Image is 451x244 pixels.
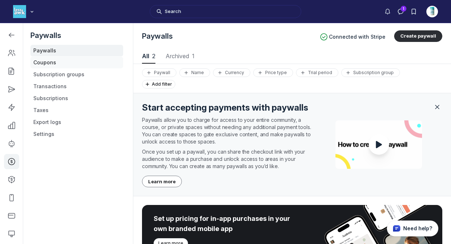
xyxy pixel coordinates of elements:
p: Need help? [403,225,432,232]
span: Connected with Stripe [329,33,385,40]
a: Settings [30,128,123,140]
button: Add filter [142,80,175,89]
a: Coupons [30,57,123,68]
span: 2 [152,52,155,60]
button: Trial period [296,68,338,77]
span: Add filter [152,81,175,87]
button: Less Awkward Hub logo [13,4,36,19]
div: Name [183,70,207,76]
span: 1 [192,52,195,60]
a: Transactions [30,81,123,92]
button: Name [179,68,210,77]
img: Less Awkward Hub logo [13,5,26,18]
button: Paywall [142,68,176,77]
button: Close [432,102,442,112]
a: Taxes [30,104,123,116]
div: Currency [216,70,247,76]
button: Price type [253,68,293,77]
h4: Start accepting payments with paywalls [142,102,308,114]
button: User menu options [426,6,438,17]
h1: Paywalls [142,31,314,41]
a: Export logs [30,116,123,128]
a: Subscriptions [30,93,123,104]
button: Direct messages [394,5,407,18]
span: All [142,53,155,59]
header: Page Header [133,23,451,64]
div: Trial period [299,70,335,76]
button: Learn more [142,176,182,187]
button: Subscription group [341,68,400,77]
h5: Paywalls [30,30,123,40]
div: Subscription group [344,70,397,76]
button: Archived1 [164,49,196,64]
div: Price type [256,70,290,76]
span: Archived [164,53,196,59]
button: Create paywall [394,30,442,42]
button: All2 [142,49,155,64]
div: Set up pricing for in-app purchases in your own branded mobile app [154,214,292,234]
button: Bookmarks [407,5,420,18]
a: Subscription groups [30,69,123,80]
button: Notifications [381,5,394,18]
a: Paywalls [30,45,123,56]
p: Once you set up a paywall, you can share the checkout link with your audience to make a purchase ... [142,148,315,170]
button: Circle support widget [387,221,438,236]
button: Search [150,5,301,18]
button: Currency [213,68,250,77]
div: Paywall [145,70,173,76]
p: Paywalls allow you to charge for access to your entire community, a course, or private spaces wit... [142,116,315,145]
